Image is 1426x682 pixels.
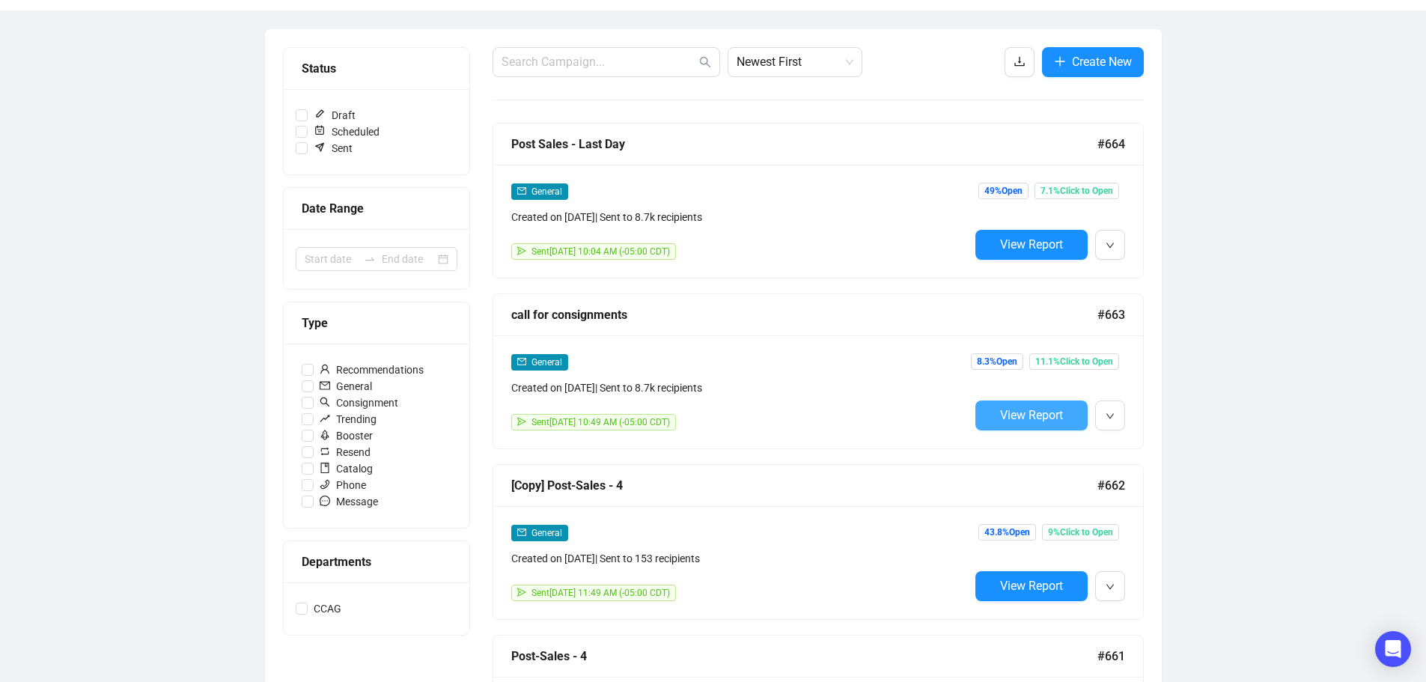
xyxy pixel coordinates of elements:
button: Create New [1042,47,1144,77]
span: Consignment [314,395,404,411]
span: Scheduled [308,124,386,140]
span: Catalog [314,460,379,477]
span: #664 [1097,135,1125,153]
span: mail [517,186,526,195]
span: rocket [320,430,330,440]
span: send [517,588,526,597]
span: CCAG [308,600,347,617]
span: Newest First [737,48,853,76]
div: [Copy] Post-Sales - 4 [511,476,1097,495]
a: call for consignments#663mailGeneralCreated on [DATE]| Sent to 8.7k recipientssendSent[DATE] 10:4... [493,293,1144,449]
span: swap-right [364,253,376,265]
input: Start date [305,251,358,267]
div: Date Range [302,199,451,218]
span: Sent [DATE] 10:04 AM (-05:00 CDT) [531,246,670,257]
div: call for consignments [511,305,1097,324]
span: down [1106,412,1115,421]
span: #662 [1097,476,1125,495]
span: General [531,357,562,368]
span: 7.1% Click to Open [1035,183,1119,199]
span: down [1106,241,1115,250]
span: Trending [314,411,383,427]
span: search [320,397,330,407]
span: #663 [1097,305,1125,324]
span: View Report [1000,237,1063,252]
div: Post Sales - Last Day [511,135,1097,153]
span: search [699,56,711,68]
span: mail [517,528,526,537]
button: View Report [975,571,1088,601]
span: View Report [1000,579,1063,593]
span: General [531,528,562,538]
span: phone [320,479,330,490]
div: Open Intercom Messenger [1375,631,1411,667]
span: Phone [314,477,372,493]
span: Recommendations [314,362,430,378]
span: Create New [1072,52,1132,71]
span: 8.3% Open [971,353,1023,370]
a: Post Sales - Last Day#664mailGeneralCreated on [DATE]| Sent to 8.7k recipientssendSent[DATE] 10:0... [493,123,1144,278]
span: user [320,364,330,374]
span: Booster [314,427,379,444]
span: down [1106,582,1115,591]
span: 43.8% Open [978,524,1036,541]
span: mail [517,357,526,366]
button: View Report [975,230,1088,260]
div: Post-Sales - 4 [511,647,1097,666]
button: View Report [975,401,1088,430]
span: 11.1% Click to Open [1029,353,1119,370]
span: Sent [DATE] 11:49 AM (-05:00 CDT) [531,588,670,598]
div: Created on [DATE] | Sent to 8.7k recipients [511,380,969,396]
span: mail [320,380,330,391]
span: to [364,253,376,265]
input: End date [382,251,435,267]
span: Sent [308,140,359,156]
span: retweet [320,446,330,457]
div: Type [302,314,451,332]
div: Created on [DATE] | Sent to 8.7k recipients [511,209,969,225]
span: message [320,496,330,506]
a: [Copy] Post-Sales - 4#662mailGeneralCreated on [DATE]| Sent to 153 recipientssendSent[DATE] 11:49... [493,464,1144,620]
span: General [531,186,562,197]
div: Created on [DATE] | Sent to 153 recipients [511,550,969,567]
span: rise [320,413,330,424]
div: Status [302,59,451,78]
span: download [1014,55,1026,67]
span: Message [314,493,384,510]
input: Search Campaign... [502,53,696,71]
span: Draft [308,107,362,124]
span: Resend [314,444,377,460]
span: book [320,463,330,473]
span: 9% Click to Open [1042,524,1119,541]
span: Sent [DATE] 10:49 AM (-05:00 CDT) [531,417,670,427]
span: General [314,378,378,395]
span: View Report [1000,408,1063,422]
span: 49% Open [978,183,1029,199]
span: #661 [1097,647,1125,666]
span: plus [1054,55,1066,67]
span: send [517,246,526,255]
span: send [517,417,526,426]
div: Departments [302,552,451,571]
